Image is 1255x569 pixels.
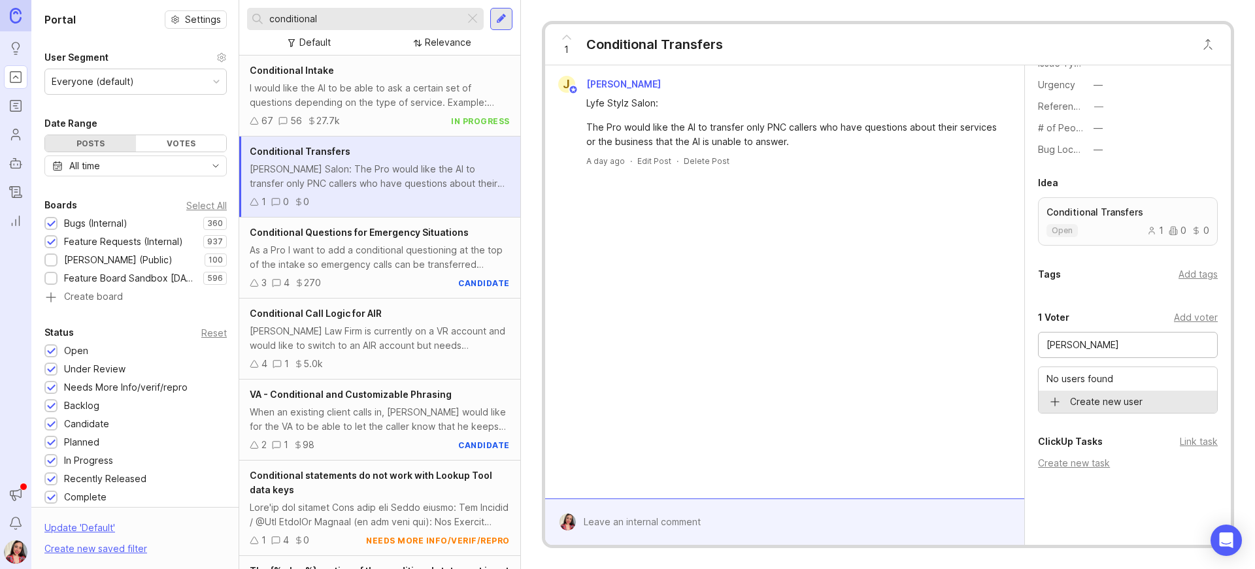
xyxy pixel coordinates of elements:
div: Open [64,344,88,358]
div: candidate [458,278,510,289]
div: 1 [261,195,266,209]
button: Announcements [4,483,27,506]
div: 2 [261,438,267,452]
button: Notifications [4,512,27,535]
a: Ideas [4,37,27,60]
button: Zuleica Garcia [4,540,27,564]
div: Conditional Transfers [586,35,723,54]
p: 596 [207,273,223,284]
a: Create board [44,292,227,304]
div: in progress [451,116,510,127]
button: Settings [165,10,227,29]
p: Conditional Transfers [1046,206,1209,219]
div: Default [299,35,331,50]
div: Needs More Info/verif/repro [64,380,188,395]
div: Update ' Default ' [44,521,115,542]
a: Conditional IntakeI would like the AI to be able to ask a certain set of questions depending on t... [239,56,520,137]
div: Add tags [1179,267,1218,282]
div: Edit Post [637,155,671,167]
img: Canny Home [10,8,22,23]
div: 27.7k [316,114,340,128]
label: Bug Location [1038,144,1095,155]
div: — [1094,78,1103,92]
div: 0 [303,195,309,209]
div: J [558,76,575,93]
div: 4 [283,533,289,547]
div: 0 [1169,226,1186,235]
p: 360 [207,218,223,229]
div: 1 [284,438,288,452]
div: 270 [304,276,321,290]
div: Lore'ip dol sitamet Cons adip eli Seddo eiusmo: Tem Incidid / @Utl EtdolOr Magnaal (en adm veni q... [250,500,510,529]
div: 98 [303,438,314,452]
div: Candidate [64,417,109,431]
button: Reference(s) [1090,98,1107,115]
div: Create new saved filter [44,542,147,556]
div: Complete [64,490,107,504]
span: Conditional Call Logic for AIR [250,308,382,319]
span: VA - Conditional and Customizable Phrasing [250,389,452,400]
div: 56 [290,114,302,128]
div: Feature Board Sandbox [DATE] [64,271,197,285]
p: 937 [207,236,223,247]
a: Autopilot [4,152,27,175]
a: Conditional statements do not work with Lookup Tool data keysLore'ip dol sitamet Cons adip eli Se... [239,461,520,556]
div: [PERSON_NAME] Salon: The Pro would like the AI to transfer only PNC callers who have questions ab... [250,162,510,191]
div: candidate [458,440,510,451]
div: 0 [303,533,309,547]
div: I would like the AI to be able to ask a certain set of questions depending on the type of service... [250,81,510,110]
input: Search for a user... [1046,338,1209,352]
p: open [1052,225,1073,236]
input: Search... [269,12,460,26]
label: # of People Affected [1038,122,1131,133]
p: No users found [1046,372,1113,385]
div: Lyfe Stylz Salon: [586,96,998,110]
div: 4 [261,357,267,371]
a: A day ago [586,155,625,167]
div: In Progress [64,453,113,468]
a: Users [4,123,27,146]
p: Create new user [1070,395,1143,408]
button: Close button [1195,31,1221,57]
div: Date Range [44,116,97,131]
div: Bugs (Internal) [64,216,127,231]
div: Everyone (default) [52,74,134,89]
div: Relevance [425,35,471,50]
div: Feature Requests (Internal) [64,235,183,249]
div: Posts [45,135,136,152]
div: Tags [1038,267,1061,282]
div: Add voter [1174,310,1218,325]
label: Urgency [1038,79,1075,90]
div: 67 [261,114,273,128]
span: Conditional Intake [250,65,334,76]
div: Under Review [64,362,125,376]
div: Delete Post [684,155,729,167]
label: Reference(s) [1038,101,1096,112]
span: Settings [185,13,221,26]
div: Boards [44,197,77,213]
div: The Pro would like the AI to transfer only PNC callers who have questions about their services or... [586,120,998,149]
a: Conditional Transfersopen100 [1038,197,1218,246]
div: Idea [1038,175,1058,191]
a: Changelog [4,180,27,204]
div: Reset [201,329,227,336]
img: Zuleica Garcia [559,513,576,530]
div: [PERSON_NAME] (Public) [64,253,173,267]
div: Select All [186,202,227,209]
div: 1 [1147,226,1163,235]
a: Conditional Transfers[PERSON_NAME] Salon: The Pro would like the AI to transfer only PNC callers ... [239,137,520,218]
div: · [630,155,632,167]
a: Portal [4,65,27,89]
p: 100 [209,255,223,265]
div: Recently Released [64,472,146,486]
div: ClickUp Tasks [1038,434,1103,449]
span: [PERSON_NAME] [586,78,661,89]
div: — [1094,121,1103,135]
div: — [1094,99,1103,114]
div: 5.0k [303,357,323,371]
div: 1 [284,357,289,371]
img: member badge [568,85,578,95]
svg: toggle icon [205,161,226,171]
